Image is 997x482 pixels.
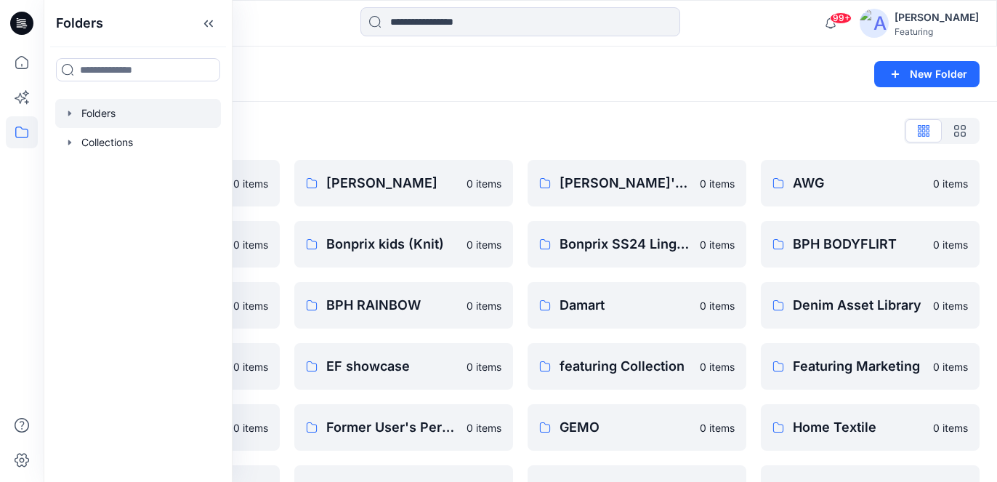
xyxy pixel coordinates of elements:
a: GEMO0 items [528,404,746,451]
p: 0 items [933,237,968,252]
p: AWG [793,173,924,193]
p: [PERSON_NAME]'s Personal Zone [560,173,691,193]
p: Home Textile [793,417,924,438]
p: 0 items [700,298,735,313]
a: Denim Asset Library0 items [761,282,980,329]
a: Bonprix kids (Knit)0 items [294,221,513,268]
p: Featuring Marketing [793,356,924,377]
p: 0 items [467,359,501,374]
a: EF showcase0 items [294,343,513,390]
a: Featuring Marketing0 items [761,343,980,390]
p: 0 items [233,176,268,191]
a: BPH BODYFLIRT0 items [761,221,980,268]
a: Damart0 items [528,282,746,329]
p: EF showcase [326,356,458,377]
p: Damart [560,295,691,316]
a: Former User's Personal Zone0 items [294,404,513,451]
a: Home Textile0 items [761,404,980,451]
div: Featuring [895,26,979,37]
a: [PERSON_NAME]'s Personal Zone0 items [528,160,746,206]
p: featuring Collection [560,356,691,377]
p: 0 items [700,359,735,374]
p: 0 items [233,420,268,435]
p: 0 items [233,237,268,252]
p: Former User's Personal Zone [326,417,458,438]
p: 0 items [700,420,735,435]
p: 0 items [233,298,268,313]
p: 0 items [467,237,501,252]
p: Denim Asset Library [793,295,924,316]
a: Bonprix SS24 Lingerie Collection0 items [528,221,746,268]
p: 0 items [933,359,968,374]
p: Bonprix SS24 Lingerie Collection [560,234,691,254]
p: 0 items [700,176,735,191]
p: 0 items [933,420,968,435]
button: New Folder [874,61,980,87]
p: GEMO [560,417,691,438]
p: BPH RAINBOW [326,295,458,316]
p: 0 items [700,237,735,252]
img: avatar [860,9,889,38]
p: 0 items [933,176,968,191]
p: 0 items [933,298,968,313]
p: 0 items [467,176,501,191]
a: featuring Collection0 items [528,343,746,390]
div: [PERSON_NAME] [895,9,979,26]
p: 0 items [233,359,268,374]
p: Bonprix kids (Knit) [326,234,458,254]
a: [PERSON_NAME]0 items [294,160,513,206]
p: [PERSON_NAME] [326,173,458,193]
span: 99+ [830,12,852,24]
p: 0 items [467,298,501,313]
a: BPH RAINBOW0 items [294,282,513,329]
p: 0 items [467,420,501,435]
a: AWG0 items [761,160,980,206]
p: BPH BODYFLIRT [793,234,924,254]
